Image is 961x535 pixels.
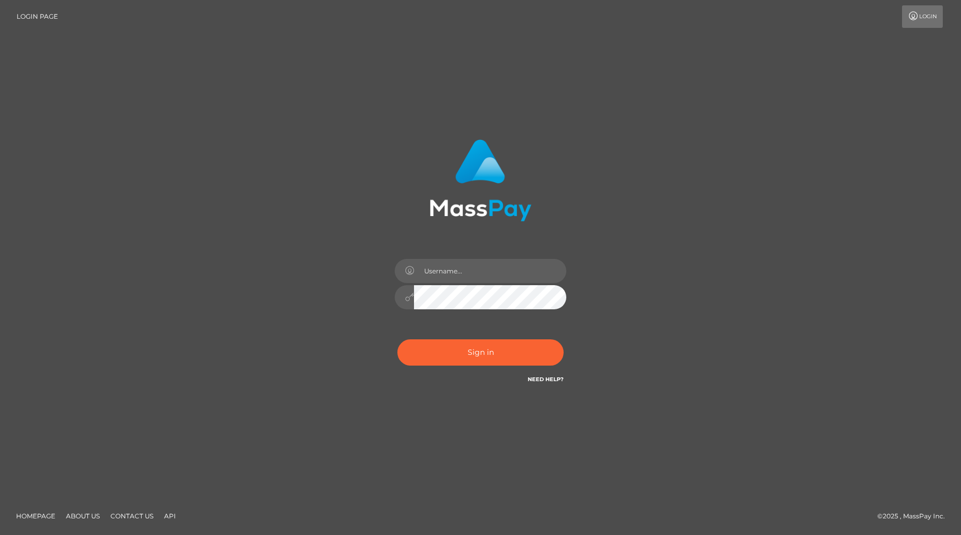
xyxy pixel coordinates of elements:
a: Login Page [17,5,58,28]
a: About Us [62,508,104,524]
input: Username... [414,259,566,283]
a: Need Help? [528,376,564,383]
a: Login [902,5,943,28]
a: Homepage [12,508,60,524]
img: MassPay Login [430,139,531,221]
div: © 2025 , MassPay Inc. [877,510,953,522]
a: API [160,508,180,524]
button: Sign in [397,339,564,366]
a: Contact Us [106,508,158,524]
